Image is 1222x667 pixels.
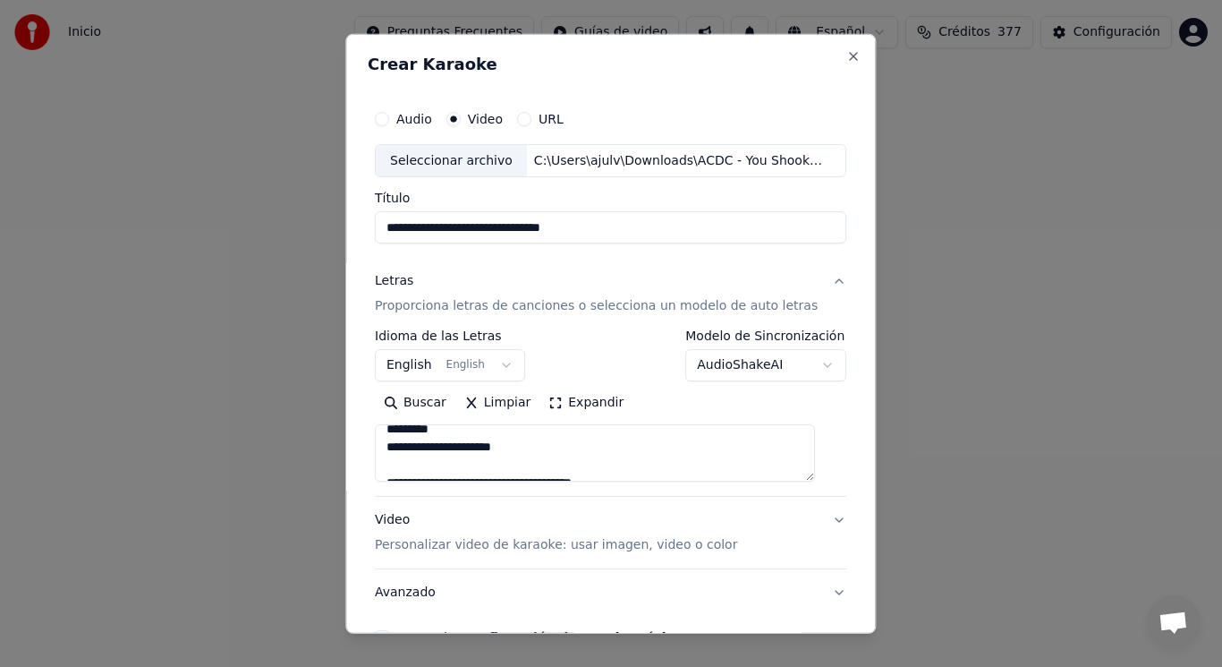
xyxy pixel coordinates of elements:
button: Expandir [540,389,633,417]
label: Título [375,192,846,204]
label: Audio [396,112,432,124]
button: Acepto la [462,631,683,644]
label: Idioma de las Letras [375,329,525,342]
label: Acepto la [396,631,682,644]
button: VideoPersonalizar video de karaoke: usar imagen, video o color [375,497,846,569]
button: Avanzado [375,569,846,616]
div: Letras [375,272,413,290]
p: Personalizar video de karaoke: usar imagen, video o color [375,536,737,554]
label: Video [468,112,503,124]
button: LetrasProporciona letras de canciones o selecciona un modelo de auto letras [375,258,846,329]
div: Video [375,511,737,554]
button: Buscar [375,389,455,417]
p: Proporciona letras de canciones o selecciona un modelo de auto letras [375,297,818,315]
div: C:\Users\ajulv\Downloads\ACDC - You Shook Me All Night Long.mp4 [527,151,831,169]
button: Limpiar [455,389,539,417]
label: URL [539,112,564,124]
label: Modelo de Sincronización [686,329,847,342]
h2: Crear Karaoke [368,56,853,72]
div: LetrasProporciona letras de canciones o selecciona un modelo de auto letras [375,329,846,496]
div: Seleccionar archivo [376,144,527,176]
